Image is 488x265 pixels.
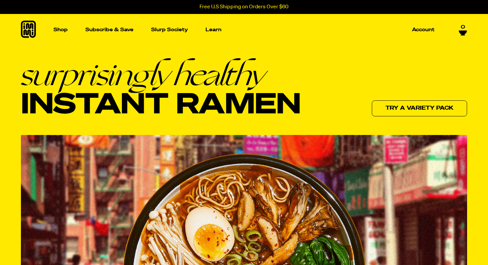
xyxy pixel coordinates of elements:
p: Free U.S Shipping on Orders Over $60 [200,4,288,10]
h1: Instant Ramen [21,59,301,121]
span: 0 [461,24,465,30]
a: Learn [203,14,224,46]
a: 0 [459,24,467,36]
a: Try a variety pack [372,100,467,116]
a: Account [409,25,437,35]
p: Shop [53,27,68,32]
p: Learn [205,27,221,32]
p: Account [412,27,435,32]
em: surprisingly healthy [21,59,301,90]
a: Shop [51,14,70,46]
nav: Main navigation [51,14,437,46]
a: Subscribe & Save [83,25,136,35]
p: Subscribe & Save [85,27,133,32]
p: Slurp Society [151,27,188,32]
a: Slurp Society [148,25,191,35]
